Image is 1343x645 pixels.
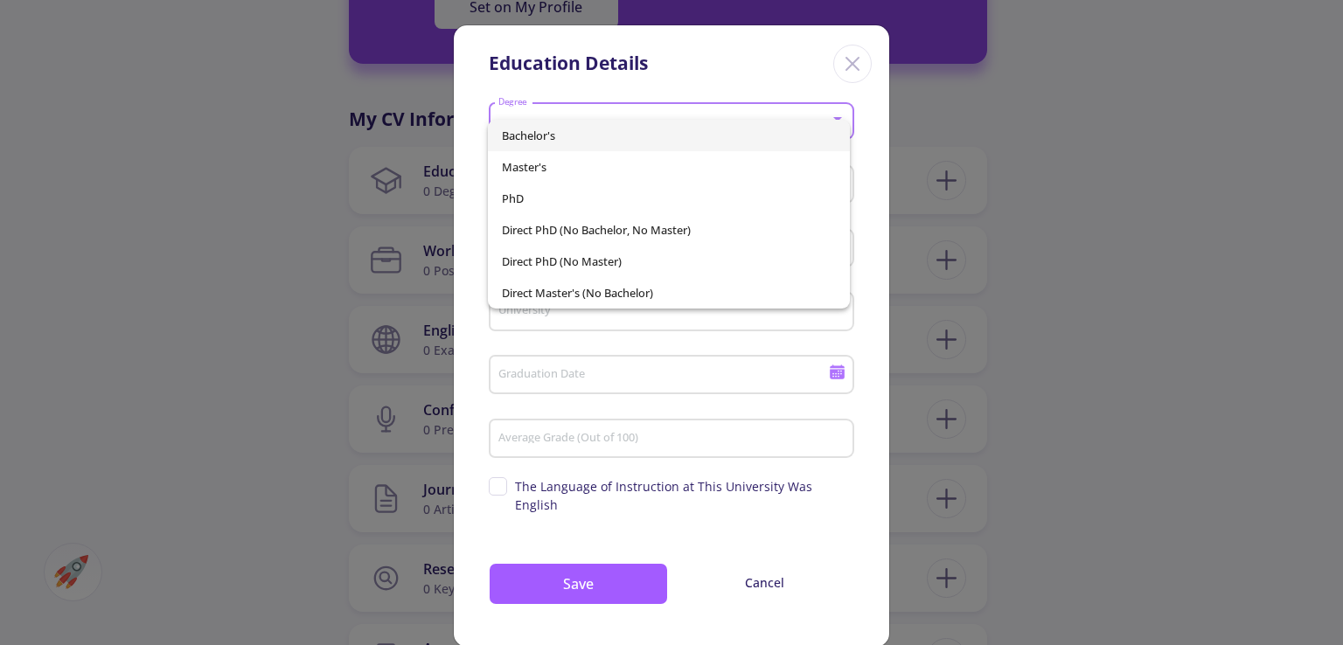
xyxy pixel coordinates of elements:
span: PhD [502,183,835,214]
span: Direct PhD (No Bachelor, No Master) [502,214,835,246]
span: Bachelor's [502,120,835,151]
span: Direct Master's (No Bachelor) [502,277,835,309]
span: Direct PhD (No Master) [502,246,835,277]
span: Master's [502,151,835,183]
